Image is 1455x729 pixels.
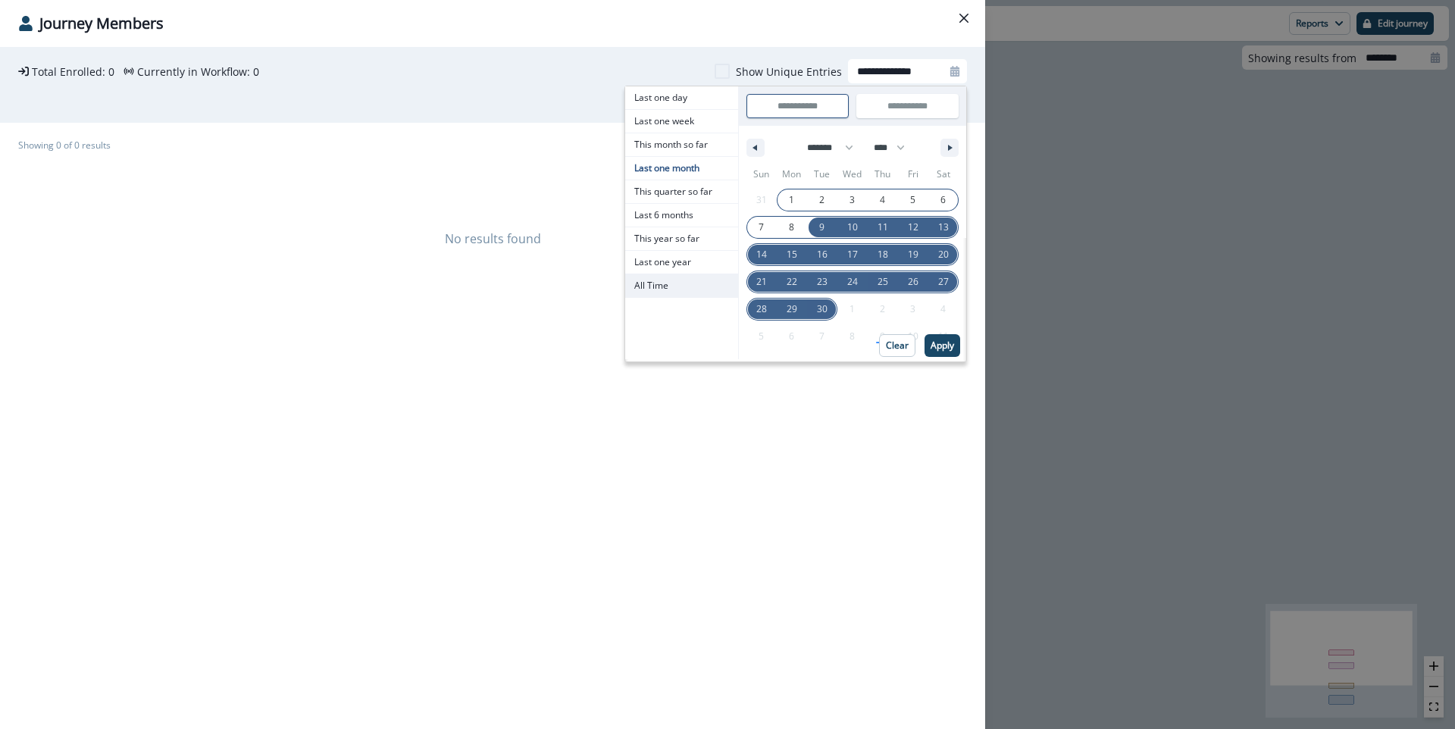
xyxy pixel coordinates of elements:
span: 3 [850,186,855,214]
button: 30 [807,296,837,323]
span: 15 [787,241,797,268]
span: This year so far [625,227,738,250]
button: 19 [898,241,928,268]
span: 4 [880,186,885,214]
span: 26 [908,268,918,296]
span: 9 [819,214,824,241]
span: 11 [878,214,888,241]
span: 20 [938,241,949,268]
p: Total Enrolled: [32,64,105,80]
button: 18 [868,241,898,268]
button: 17 [837,241,868,268]
button: 1 [777,186,807,214]
span: 13 [938,214,949,241]
button: Last 6 months [625,204,738,227]
button: 2 [807,186,837,214]
button: 21 [746,268,777,296]
span: All Time [625,274,738,297]
span: Mon [777,162,807,186]
button: 9 [807,214,837,241]
button: 28 [746,296,777,323]
p: Journey Members [39,12,164,35]
button: 3 [837,186,868,214]
span: Sat [928,162,959,186]
span: 18 [878,241,888,268]
button: Close [952,6,976,30]
button: Last one month [625,157,738,180]
button: 13 [928,214,959,241]
p: Show Unique Entries [736,64,842,80]
span: Sun [746,162,777,186]
span: This quarter so far [625,180,738,203]
div: No results found [18,163,967,314]
span: This month so far [625,133,738,156]
button: 15 [777,241,807,268]
button: 22 [777,268,807,296]
span: 6 [940,186,946,214]
span: 19 [908,241,918,268]
h1: Showing 0 of 0 results [18,140,111,151]
p: Clear [886,340,909,351]
button: 6 [928,186,959,214]
span: Tue [807,162,837,186]
button: This quarter so far [625,180,738,204]
button: Last one day [625,86,738,110]
button: Last one week [625,110,738,133]
button: 8 [777,214,807,241]
button: 24 [837,268,868,296]
span: Last one day [625,86,738,109]
span: 5 [910,186,915,214]
p: Apply [931,340,954,351]
span: 25 [878,268,888,296]
button: 20 [928,241,959,268]
span: 16 [817,241,828,268]
span: 24 [847,268,858,296]
button: 26 [898,268,928,296]
span: 29 [787,296,797,323]
button: 23 [807,268,837,296]
span: 10 [847,214,858,241]
button: Apply [925,334,960,357]
span: 17 [847,241,858,268]
button: This year so far [625,227,738,251]
span: 23 [817,268,828,296]
button: 14 [746,241,777,268]
span: 1 [789,186,794,214]
span: 7 [759,214,764,241]
button: 10 [837,214,868,241]
span: 27 [938,268,949,296]
p: Currently in Workflow: [137,64,250,80]
button: Clear [879,334,915,357]
button: This month so far [625,133,738,157]
button: 12 [898,214,928,241]
span: 30 [817,296,828,323]
span: 21 [756,268,767,296]
button: All Time [625,274,738,298]
span: 14 [756,241,767,268]
span: Fri [898,162,928,186]
button: 4 [868,186,898,214]
button: 11 [868,214,898,241]
button: 7 [746,214,777,241]
button: 16 [807,241,837,268]
button: 27 [928,268,959,296]
button: 29 [777,296,807,323]
span: Thu [868,162,898,186]
button: Last one year [625,251,738,274]
span: 28 [756,296,767,323]
span: 22 [787,268,797,296]
span: Wed [837,162,868,186]
p: 0 [253,64,259,80]
button: 25 [868,268,898,296]
span: 12 [908,214,918,241]
p: 0 [108,64,114,80]
span: 2 [819,186,824,214]
button: 5 [898,186,928,214]
span: 8 [789,214,794,241]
